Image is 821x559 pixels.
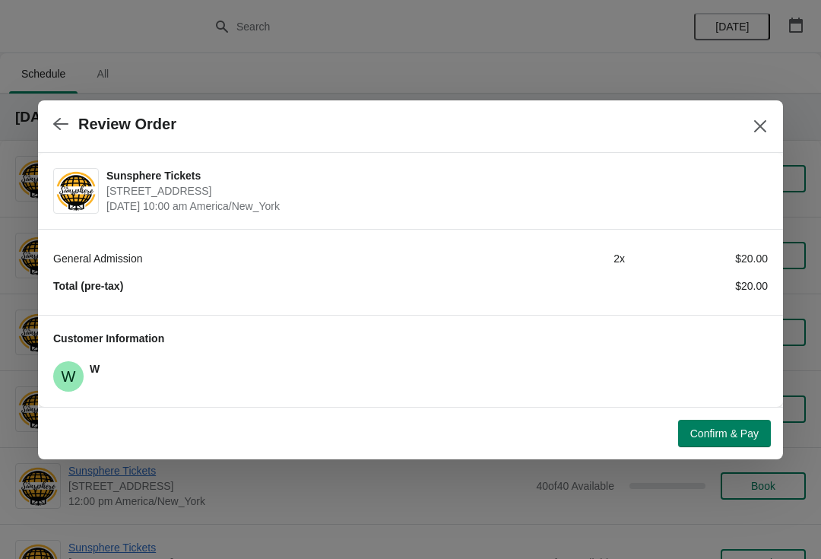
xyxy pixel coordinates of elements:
[53,332,164,345] span: Customer Information
[747,113,774,140] button: Close
[482,251,625,266] div: 2 x
[90,363,100,375] span: W
[106,168,760,183] span: Sunsphere Tickets
[625,251,768,266] div: $20.00
[106,183,760,199] span: [STREET_ADDRESS]
[53,361,84,392] span: W
[625,278,768,294] div: $20.00
[690,427,759,440] span: Confirm & Pay
[78,116,176,133] h2: Review Order
[62,368,76,385] text: W
[54,170,98,211] img: Sunsphere Tickets | 810 Clinch Avenue, Knoxville, TN, USA | September 25 | 10:00 am America/New_York
[53,280,123,292] strong: Total (pre-tax)
[678,420,771,447] button: Confirm & Pay
[106,199,760,214] span: [DATE] 10:00 am America/New_York
[53,251,482,266] div: General Admission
